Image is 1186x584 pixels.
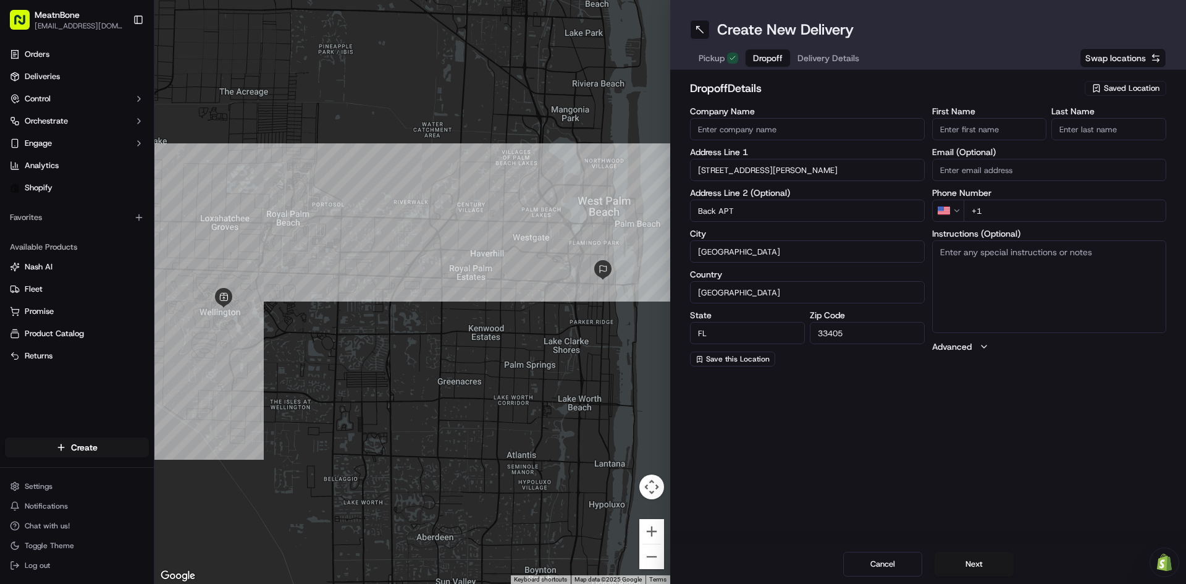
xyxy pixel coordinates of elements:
span: Dropoff [753,52,783,64]
span: Deliveries [25,71,60,82]
button: Nash AI [5,257,149,277]
button: MeatnBone [35,9,80,21]
button: Keyboard shortcuts [514,575,567,584]
button: Promise [5,302,149,321]
input: Enter company name [690,118,925,140]
label: Country [690,270,925,279]
a: Powered byPylon [87,209,149,219]
img: Google [158,568,198,584]
button: Returns [5,346,149,366]
span: Pylon [123,209,149,219]
a: Promise [10,306,144,317]
img: 1736555255976-a54dd68f-1ca7-489b-9aae-adbdc363a1c4 [12,118,35,140]
label: Last Name [1051,107,1166,116]
input: Enter country [690,281,925,303]
button: Map camera controls [639,475,664,499]
button: Save this Location [690,352,775,366]
span: Product Catalog [25,328,84,339]
input: Got a question? Start typing here... [32,80,222,93]
a: 💻API Documentation [99,174,203,197]
a: Shopify [5,178,149,198]
span: Returns [25,350,53,362]
span: Promise [25,306,54,317]
button: Advanced [932,341,1167,353]
div: 📗 [12,180,22,190]
a: Orders [5,44,149,64]
div: 💻 [104,180,114,190]
input: Enter phone number [964,200,1167,222]
span: Chat with us! [25,521,70,531]
h1: Create New Delivery [717,20,854,40]
img: Nash [12,12,37,37]
img: Shopify logo [10,183,20,193]
span: Swap locations [1085,52,1146,64]
button: Fleet [5,279,149,299]
span: Analytics [25,160,59,171]
input: Enter last name [1051,118,1166,140]
label: Company Name [690,107,925,116]
label: Email (Optional) [932,148,1167,156]
button: MeatnBone[EMAIL_ADDRESS][DOMAIN_NAME] [5,5,128,35]
label: Phone Number [932,188,1167,197]
span: Orders [25,49,49,60]
button: Orchestrate [5,111,149,131]
div: Favorites [5,208,149,227]
span: Save this Location [706,354,770,364]
input: Enter zip code [810,322,925,344]
input: Enter email address [932,159,1167,181]
span: Create [71,441,98,454]
input: Apartment, suite, unit, etc. [690,200,925,222]
button: Product Catalog [5,324,149,344]
a: Nash AI [10,261,144,273]
input: Enter state [690,322,805,344]
span: Saved Location [1104,83,1159,94]
span: Fleet [25,284,43,295]
label: Address Line 1 [690,148,925,156]
span: Delivery Details [797,52,859,64]
span: Map data ©2025 Google [574,576,642,583]
label: Address Line 2 (Optional) [690,188,925,197]
span: API Documentation [117,179,198,192]
button: Notifications [5,497,149,515]
label: Advanced [932,341,972,353]
button: Zoom out [639,544,664,569]
button: Chat with us! [5,517,149,535]
button: [EMAIL_ADDRESS][DOMAIN_NAME] [35,21,123,31]
p: Welcome 👋 [12,49,225,69]
a: Product Catalog [10,328,144,339]
label: Zip Code [810,311,925,320]
a: Returns [10,350,144,362]
button: Zoom in [639,519,664,544]
span: Settings [25,481,53,491]
label: First Name [932,107,1047,116]
div: Start new chat [42,118,203,130]
span: Notifications [25,501,68,511]
a: Fleet [10,284,144,295]
label: State [690,311,805,320]
input: Enter first name [932,118,1047,140]
input: Enter city [690,240,925,263]
button: Cancel [843,552,922,577]
span: Pickup [699,52,725,64]
button: Log out [5,557,149,574]
button: Create [5,438,149,457]
button: Start new chat [210,122,225,137]
button: Settings [5,478,149,495]
button: Saved Location [1085,80,1166,97]
a: 📗Knowledge Base [7,174,99,197]
div: Available Products [5,237,149,257]
button: Control [5,89,149,109]
span: Orchestrate [25,116,68,127]
a: Open this area in Google Maps (opens a new window) [158,568,198,584]
span: Knowledge Base [25,179,95,192]
input: Enter address [690,159,925,181]
h2: dropoff Details [690,80,1077,97]
a: Terms (opens in new tab) [649,576,667,583]
span: Log out [25,561,50,570]
label: Instructions (Optional) [932,229,1167,238]
a: Analytics [5,156,149,176]
button: Next [935,552,1014,577]
div: We're available if you need us! [42,130,156,140]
